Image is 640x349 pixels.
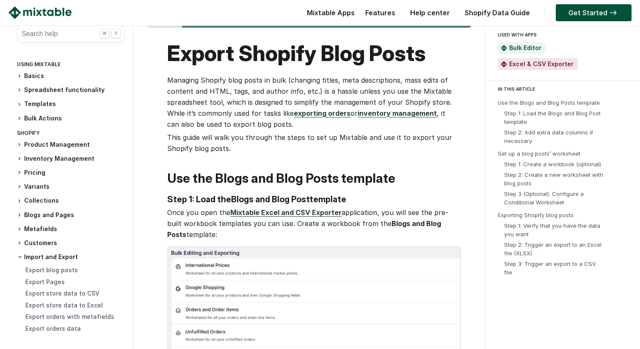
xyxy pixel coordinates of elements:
[504,260,596,276] a: Step 3: Trigger an export to a CSV file
[504,171,603,187] a: Step 2: Create a new worksheet with blog posts
[361,8,400,17] a: Features
[509,44,541,51] a: Bulk Editor
[25,325,81,332] a: Export orders data
[498,99,600,106] a: Use the Blogs and Blog Posts template
[17,253,124,261] h3: Import and Export
[111,29,121,38] div: K
[498,30,624,40] div: USED WITH APPS
[504,161,601,168] a: Step 1: Create a workbook (optional)
[17,59,124,72] div: Using Mixtable
[504,110,601,125] a: Step 1: Load the Blogs and Blog Post template
[8,6,72,19] img: Mixtable logo
[167,207,459,240] p: Once you open the application, you will see the pre-built workbook templates you can use. Create ...
[504,129,593,144] a: Step 2: Add extra data columns if necessary
[17,140,124,149] h3: Product Management
[230,208,342,217] a: Mixtable Excel and CSV Exporter
[504,241,601,257] a: Step 2: Trigger an export to an Excel file (XLSX)
[25,266,78,274] a: Export blog posts
[17,154,124,163] h3: Inventory Management
[294,109,350,117] a: exporting orders
[25,278,65,285] a: Export Pages
[17,182,124,191] h3: Variants
[358,109,437,117] a: inventory management
[406,8,454,17] a: Help center
[17,128,124,140] div: Shopify
[17,114,124,123] h3: Bulk Actions
[17,168,124,177] h3: Pricing
[167,219,441,239] strong: Blogs and Blog Posts
[167,132,459,154] p: This guide will walk you through the steps to set up Mixtable and use it to export your Shopify b...
[17,239,124,248] h3: Customers
[504,190,584,206] a: Step 3 (Optional): Configure a Conditional Worksheet
[501,61,507,67] img: Mixtable Excel & CSV Exporter App
[607,10,619,15] img: arrow-right.svg
[461,8,534,17] a: Shopify Data Guide
[167,41,459,66] h1: Export Shopify Blog Posts
[303,6,355,23] div: Mixtable Apps
[17,25,124,42] button: Search help ⌘ K
[17,100,124,109] h3: Templates
[25,313,114,320] a: Export orders with metafields
[498,85,632,93] div: IN THIS ARTICLE
[17,225,124,234] h3: Metafields
[25,290,99,297] a: Export store data to CSV
[498,150,580,157] a: Set up a blog posts’ worksheet
[17,196,124,205] h3: Collections
[556,4,632,21] a: Get Started
[25,302,103,309] a: Export store data to Excel
[17,211,124,220] h3: Blogs and Pages
[231,194,309,204] strong: Blogs and Blog Post
[167,75,459,130] p: Managing Shopify blog posts in bulk (changing titles, meta descriptions, mass edits of content an...
[498,212,574,218] a: Exporting Shopify blog posts
[17,72,124,81] h3: Basics
[17,86,124,95] h3: Spreadsheet functionality
[167,171,459,186] h2: Use the Blogs and Blog Posts template
[501,45,507,51] img: Mixtable Spreadsheet Bulk Editor App
[504,222,600,237] a: Step 1: Verify that you have the data you want
[100,29,109,38] div: ⌘
[167,194,459,205] h3: Step 1: Load the template
[509,60,574,67] a: Excel & CSV Exporter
